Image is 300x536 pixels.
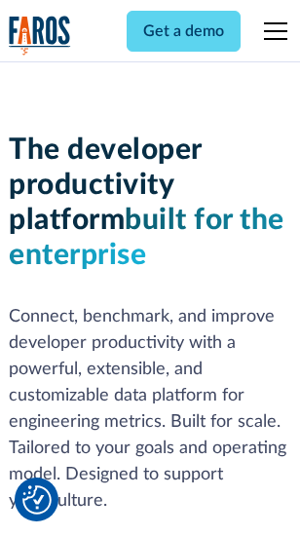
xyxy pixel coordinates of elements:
[9,206,284,270] span: built for the enterprise
[9,133,291,273] h1: The developer productivity platform
[127,11,241,52] a: Get a demo
[22,485,52,515] button: Cookie Settings
[252,8,291,55] div: menu
[9,304,291,515] p: Connect, benchmark, and improve developer productivity with a powerful, extensible, and customiza...
[9,16,71,56] a: home
[22,485,52,515] img: Revisit consent button
[9,16,71,56] img: Logo of the analytics and reporting company Faros.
